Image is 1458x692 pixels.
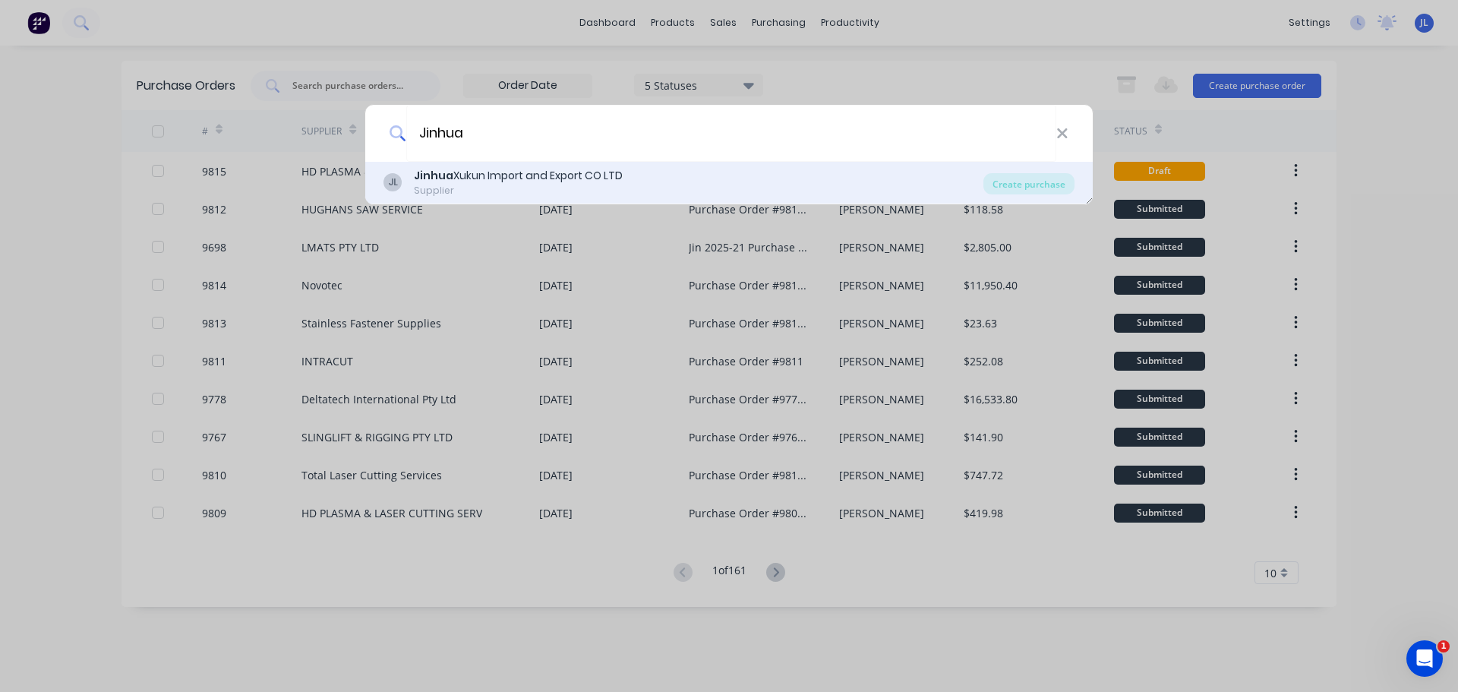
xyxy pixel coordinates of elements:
[983,173,1075,194] div: Create purchase
[1437,640,1450,653] span: 1
[383,173,402,191] div: JL
[414,184,623,197] div: Supplier
[414,168,623,184] div: Xukun Import and Export CO LTD
[1406,640,1443,677] iframe: Intercom live chat
[406,105,1056,162] input: Enter a supplier name to create a new order...
[414,168,453,183] b: Jinhua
